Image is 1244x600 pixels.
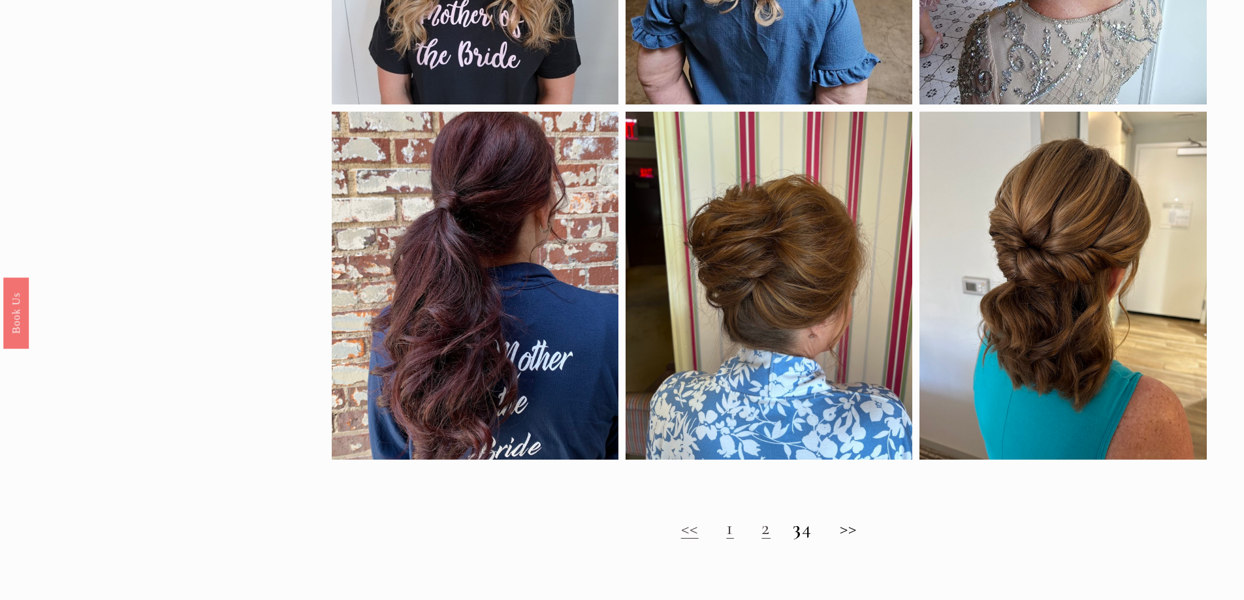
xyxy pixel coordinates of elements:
a: 2 [761,516,771,540]
a: 1 [726,516,734,540]
h2: 4 >> [332,516,1207,540]
strong: 3 [793,516,802,540]
a: Book Us [3,277,29,348]
a: << [681,516,699,540]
